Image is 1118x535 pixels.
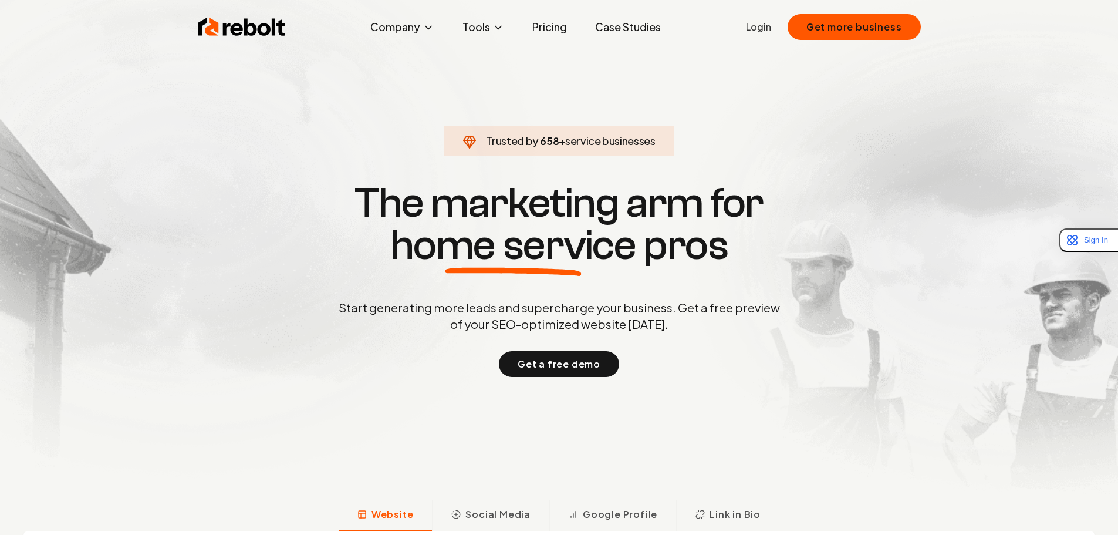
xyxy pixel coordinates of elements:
span: Social Media [465,507,531,521]
button: Tools [453,15,514,39]
p: Start generating more leads and supercharge your business. Get a free preview of your SEO-optimiz... [336,300,782,332]
h1: The marketing arm for pros [278,182,841,267]
span: + [559,134,565,147]
span: Link in Bio [710,507,761,521]
button: Google Profile [549,500,676,531]
span: Website [371,507,414,521]
button: Get more business [788,14,921,40]
span: home service [390,224,636,267]
a: Pricing [523,15,576,39]
button: Get a free demo [499,351,619,377]
span: service businesses [565,134,656,147]
button: Website [339,500,433,531]
span: Google Profile [583,507,657,521]
span: 658 [540,133,559,149]
a: Login [746,20,771,34]
button: Company [361,15,444,39]
a: Case Studies [586,15,670,39]
img: Rebolt Logo [198,15,286,39]
button: Social Media [432,500,549,531]
button: Link in Bio [676,500,779,531]
span: Trusted by [486,134,538,147]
